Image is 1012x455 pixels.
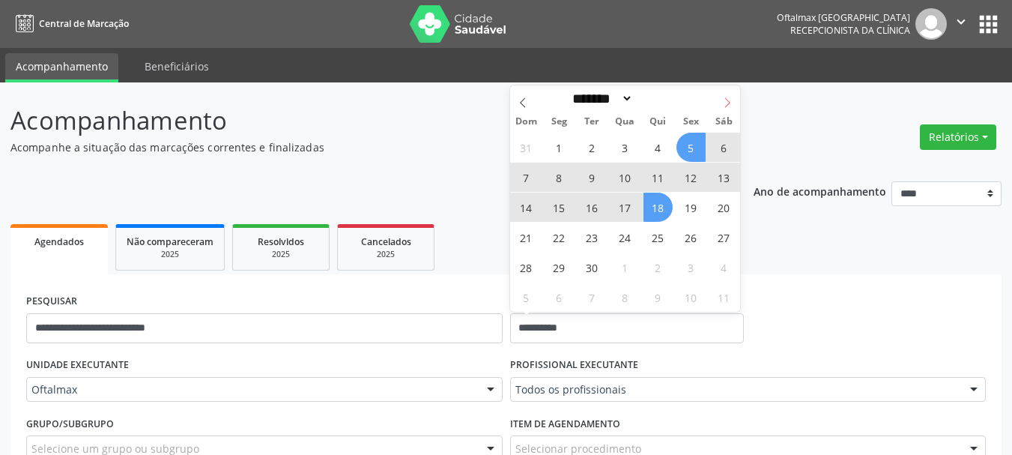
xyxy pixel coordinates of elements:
span: Qua [608,117,641,127]
span: Outubro 5, 2025 [512,283,541,312]
span: Seg [542,117,575,127]
label: PROFISSIONAL EXECUTANTE [510,354,638,377]
span: Outubro 7, 2025 [578,283,607,312]
span: Setembro 6, 2025 [709,133,739,162]
span: Setembro 19, 2025 [676,193,706,222]
span: Setembro 8, 2025 [545,163,574,192]
img: img [915,8,947,40]
div: 2025 [127,249,213,260]
span: Setembro 9, 2025 [578,163,607,192]
span: Agosto 31, 2025 [512,133,541,162]
button: Relatórios [920,124,996,150]
span: Setembro 1, 2025 [545,133,574,162]
span: Outubro 6, 2025 [545,283,574,312]
a: Beneficiários [134,53,219,79]
span: Setembro 13, 2025 [709,163,739,192]
span: Setembro 17, 2025 [610,193,640,222]
span: Outubro 3, 2025 [676,253,706,282]
span: Resolvidos [258,235,304,248]
span: Setembro 22, 2025 [545,223,574,252]
span: Setembro 25, 2025 [643,223,673,252]
span: Outubro 10, 2025 [676,283,706,312]
span: Setembro 20, 2025 [709,193,739,222]
span: Todos os profissionais [515,382,956,397]
span: Cancelados [361,235,411,248]
span: Setembro 15, 2025 [545,193,574,222]
button: apps [975,11,1002,37]
span: Outubro 2, 2025 [643,253,673,282]
p: Acompanhamento [10,102,704,139]
p: Acompanhe a situação das marcações correntes e finalizadas [10,139,704,155]
span: Setembro 2, 2025 [578,133,607,162]
select: Month [568,91,634,106]
span: Setembro 24, 2025 [610,223,640,252]
span: Outubro 1, 2025 [610,253,640,282]
span: Sex [674,117,707,127]
span: Setembro 3, 2025 [610,133,640,162]
span: Qui [641,117,674,127]
span: Central de Marcação [39,17,129,30]
span: Setembro 4, 2025 [643,133,673,162]
span: Setembro 23, 2025 [578,223,607,252]
span: Setembro 21, 2025 [512,223,541,252]
p: Ano de acompanhamento [754,181,886,200]
label: UNIDADE EXECUTANTE [26,354,129,377]
a: Central de Marcação [10,11,129,36]
i:  [953,13,969,30]
label: PESQUISAR [26,290,77,313]
a: Acompanhamento [5,53,118,82]
div: 2025 [243,249,318,260]
span: Setembro 28, 2025 [512,253,541,282]
button:  [947,8,975,40]
span: Setembro 12, 2025 [676,163,706,192]
span: Setembro 10, 2025 [610,163,640,192]
span: Oftalmax [31,382,472,397]
span: Agendados [34,235,84,248]
label: Item de agendamento [510,412,620,436]
span: Setembro 11, 2025 [643,163,673,192]
span: Não compareceram [127,235,213,248]
span: Ter [575,117,608,127]
span: Sáb [707,117,740,127]
div: Oftalmax [GEOGRAPHIC_DATA] [777,11,910,24]
span: Outubro 4, 2025 [709,253,739,282]
span: Outubro 9, 2025 [643,283,673,312]
span: Outubro 8, 2025 [610,283,640,312]
span: Setembro 27, 2025 [709,223,739,252]
label: Grupo/Subgrupo [26,412,114,436]
span: Setembro 14, 2025 [512,193,541,222]
span: Setembro 16, 2025 [578,193,607,222]
span: Dom [510,117,543,127]
span: Setembro 7, 2025 [512,163,541,192]
input: Year [633,91,682,106]
span: Setembro 29, 2025 [545,253,574,282]
span: Outubro 11, 2025 [709,283,739,312]
span: Setembro 30, 2025 [578,253,607,282]
span: Setembro 5, 2025 [676,133,706,162]
span: Setembro 18, 2025 [643,193,673,222]
span: Setembro 26, 2025 [676,223,706,252]
div: 2025 [348,249,423,260]
span: Recepcionista da clínica [790,24,910,37]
